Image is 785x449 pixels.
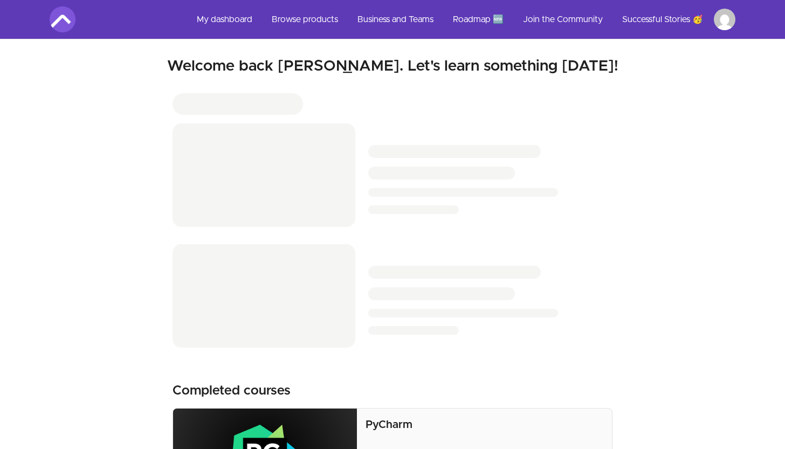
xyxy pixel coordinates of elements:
[444,6,512,32] a: Roadmap 🆕
[263,6,347,32] a: Browse products
[349,6,442,32] a: Business and Teams
[173,382,291,399] h3: Completed courses
[714,9,735,30] img: Profile image for Winfred Kwabena Aboagye
[366,417,603,432] p: PyCharm
[614,6,712,32] a: Successful Stories 🥳
[50,6,75,32] img: Amigoscode logo
[188,6,261,32] a: My dashboard
[188,6,735,32] nav: Main
[50,57,735,76] h2: Welcome back [PERSON_NAME]. Let's learn something [DATE]!
[514,6,611,32] a: Join the Community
